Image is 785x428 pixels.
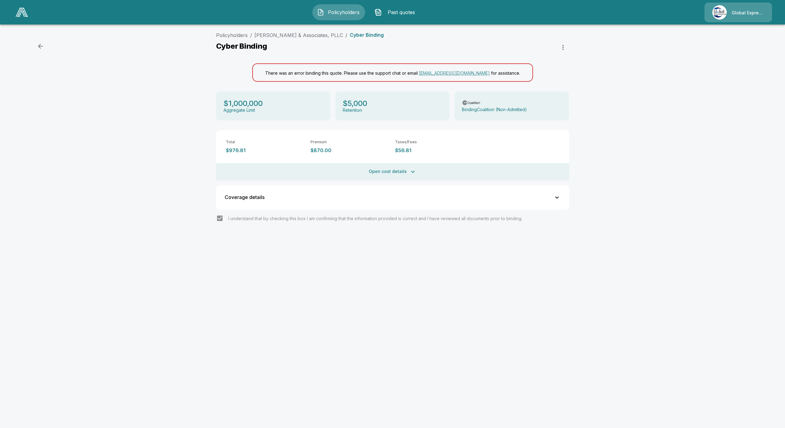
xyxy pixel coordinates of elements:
button: Coverage details [220,189,566,206]
a: Policyholders [216,32,248,38]
nav: breadcrumb [216,32,384,39]
p: $870.00 [311,148,390,153]
li: / [250,32,252,39]
span: Policyholders [327,9,360,16]
p: Premium [311,140,390,145]
p: Cyber Binding [216,42,267,51]
p: $976.81 [226,148,306,153]
a: [EMAIL_ADDRESS][DOMAIN_NAME] [419,70,490,76]
p: $56.81 [395,148,475,153]
p: Global Express Underwriters [732,10,764,16]
p: $5,000 [343,99,367,108]
span: Past quotes [384,9,418,16]
img: Past quotes Icon [375,9,382,16]
span: I understand that by checking this box I am confirming that the information provided is correct a... [228,216,522,221]
p: Binding Coalition (Non-Admitted) [462,107,527,112]
a: Agency IconGlobal Express Underwriters [705,3,772,22]
a: [PERSON_NAME] & Associates, PLLC [254,32,343,38]
p: Retention [343,108,362,113]
p: Total [226,140,306,145]
img: AA Logo [16,8,28,17]
button: Open cost details [216,163,569,180]
p: $1,000,000 [223,99,263,108]
img: Carrier Logo [462,99,481,106]
p: There was an error binding this quote. Please use the support chat or email for assistance. [265,69,520,76]
img: Agency Icon [712,5,727,20]
p: Aggregate Limit [223,108,255,113]
button: Past quotes IconPast quotes [370,4,423,20]
div: Coverage details [225,195,553,200]
img: Policyholders Icon [317,9,324,16]
p: Cyber Binding [350,32,384,38]
button: Policyholders IconPolicyholders [312,4,365,20]
p: Taxes/Fees [395,140,475,145]
li: / [345,32,347,39]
